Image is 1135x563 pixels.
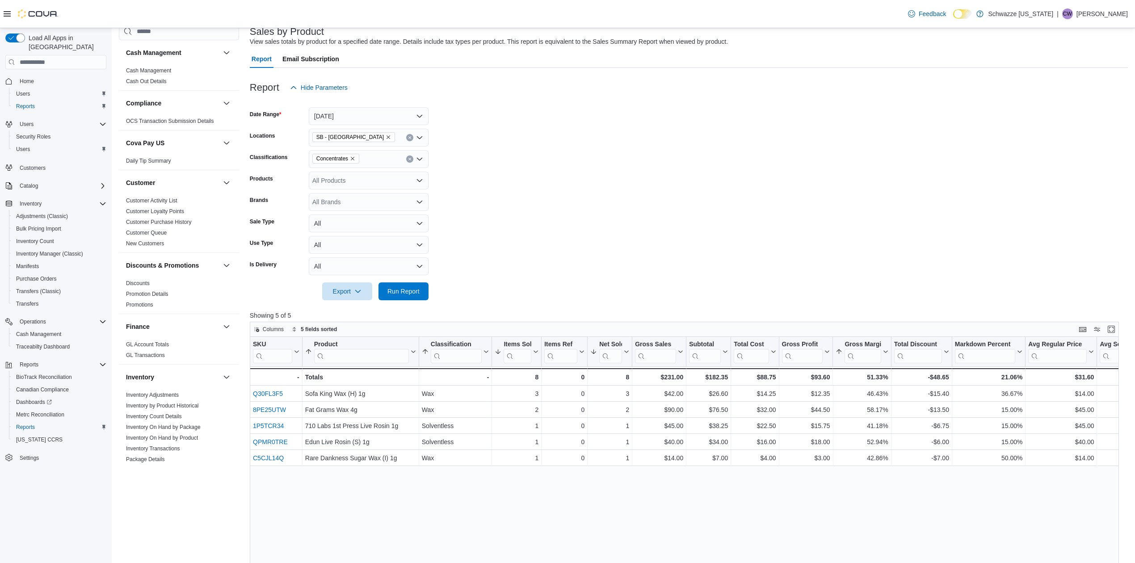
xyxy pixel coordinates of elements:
button: Items Ref [544,340,584,363]
span: Dashboards [13,397,106,408]
button: Product [305,340,416,363]
div: Items Sold [504,340,531,349]
div: View sales totals by product for a specified date range. Details include tax types per product. T... [250,37,728,46]
span: Customer Queue [126,229,167,236]
button: Catalog [16,181,42,191]
a: Transfers [13,298,42,309]
span: Settings [16,452,106,463]
a: Users [13,88,34,99]
a: Settings [16,453,42,463]
button: Cash Management [9,328,110,340]
button: Users [2,118,110,130]
div: Product [314,340,409,349]
button: SKU [253,340,299,363]
span: Security Roles [13,131,106,142]
a: Feedback [904,5,950,23]
span: Inventory [16,198,106,209]
button: All [309,257,429,275]
span: Reports [16,359,106,370]
span: Catalog [16,181,106,191]
a: Customer Loyalty Points [126,208,184,214]
p: Schwazze [US_STATE] [988,8,1053,19]
a: Bulk Pricing Import [13,223,65,234]
button: Home [2,75,110,88]
span: Report [252,50,272,68]
div: 8 [495,372,538,382]
h3: Finance [126,322,150,331]
button: Compliance [126,99,219,108]
span: Home [16,76,106,87]
span: Inventory Count [13,236,106,247]
div: Wax [422,388,489,399]
span: Adjustments (Classic) [13,211,106,222]
button: Inventory [16,198,45,209]
img: Cova [18,9,58,18]
span: Catalog [20,182,38,189]
button: Export [322,282,372,300]
button: All [309,214,429,232]
button: Operations [16,316,50,327]
span: Settings [20,454,39,462]
a: 8PE25UTW [253,406,286,413]
a: Metrc Reconciliation [13,409,68,420]
label: Is Delivery [250,261,277,268]
button: Open list of options [416,134,423,141]
h3: Customer [126,178,155,187]
button: Inventory Count [9,235,110,248]
span: Dashboards [16,399,52,406]
button: Customer [221,177,232,188]
button: Gross Margin [836,340,888,363]
button: Inventory Manager (Classic) [9,248,110,260]
div: 0 [544,388,584,399]
span: Manifests [16,263,39,270]
span: Metrc Reconciliation [13,409,106,420]
span: Customer Activity List [126,197,177,204]
div: $14.25 [734,388,776,399]
span: Canadian Compliance [13,384,106,395]
button: Finance [221,321,232,332]
a: Inventory Count Details [126,413,182,420]
div: 21.06% [955,372,1022,382]
span: Cash Management [126,67,171,74]
span: Reports [20,361,38,368]
span: Transfers [16,300,38,307]
div: Cova Pay US [119,155,239,170]
button: Open list of options [416,177,423,184]
span: Discounts [126,280,150,287]
span: Reports [13,422,106,433]
a: [US_STATE] CCRS [13,434,66,445]
button: Reports [16,359,42,370]
span: Bulk Pricing Import [16,225,61,232]
span: Metrc Reconciliation [16,411,64,418]
a: Inventory Transactions [126,445,180,452]
div: -$48.65 [894,372,949,382]
span: 5 fields sorted [301,326,337,333]
span: BioTrack Reconciliation [13,372,106,382]
label: Date Range [250,111,282,118]
a: Inventory Count [13,236,58,247]
div: Product [314,340,409,363]
h3: Compliance [126,99,161,108]
span: Hide Parameters [301,83,348,92]
div: Total Cost [734,340,769,349]
h3: Cova Pay US [126,139,164,147]
span: Daily Tip Summary [126,157,171,164]
button: Metrc Reconciliation [9,408,110,421]
button: Inventory [221,372,232,382]
a: Purchase Orders [13,273,60,284]
button: Manifests [9,260,110,273]
a: Inventory On Hand by Package [126,424,201,430]
div: Gross Profit [782,340,823,363]
button: Users [9,143,110,155]
span: Load All Apps in [GEOGRAPHIC_DATA] [25,34,106,51]
button: 5 fields sorted [288,324,340,335]
span: Customers [16,162,106,173]
button: Canadian Compliance [9,383,110,396]
button: Cash Management [221,47,232,58]
span: Users [16,119,106,130]
span: Feedback [919,9,946,18]
a: Security Roles [13,131,54,142]
button: Settings [2,451,110,464]
span: Cash Management [13,329,106,340]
